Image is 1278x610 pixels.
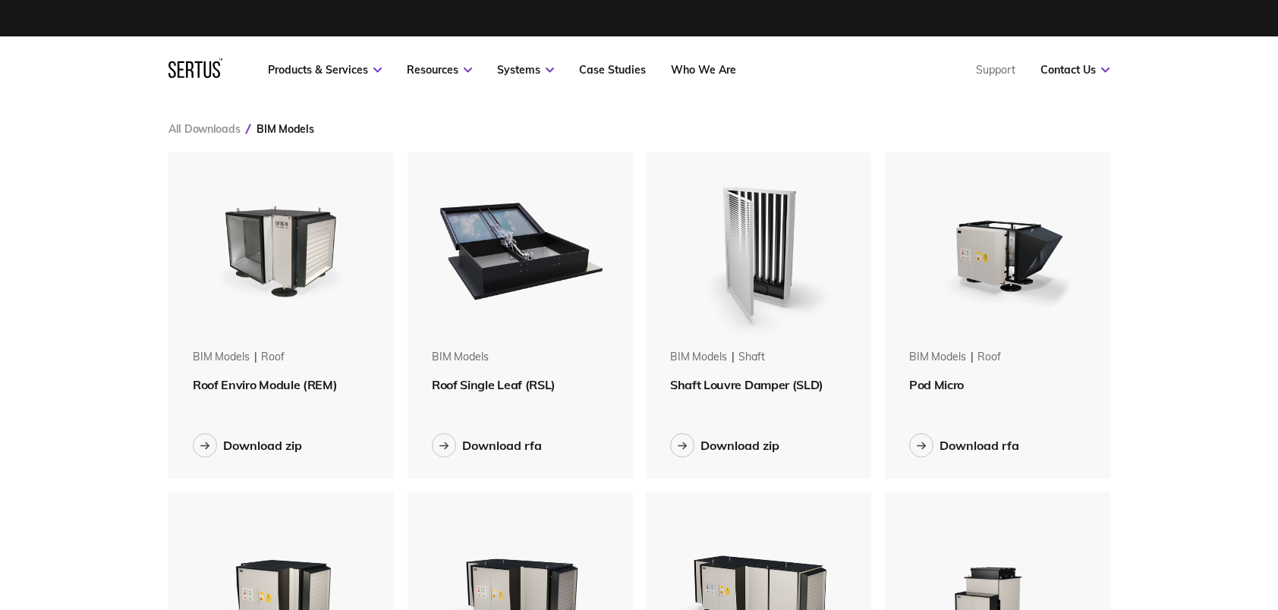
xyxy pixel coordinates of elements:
span: Shaft Louvre Damper (SLD) [670,377,823,392]
button: Download zip [193,433,302,457]
div: Download zip [700,438,779,453]
span: Pod Micro [909,377,964,392]
span: Roof Enviro Module (REM) [193,377,337,392]
div: BIM Models [909,350,966,365]
a: Case Studies [579,63,646,77]
button: Download zip [670,433,779,457]
div: roof [977,350,1000,365]
a: Products & Services [268,63,382,77]
div: Download zip [223,438,302,453]
div: Download rfa [462,438,542,453]
a: Contact Us [1040,63,1110,77]
a: Who We Are [671,63,736,77]
div: BIM Models [670,350,727,365]
div: roof [261,350,284,365]
div: BIM Models [432,350,489,365]
span: Roof Single Leaf (RSL) [432,377,556,392]
a: Resources [407,63,472,77]
div: BIM Models [193,350,250,365]
div: Download rfa [940,438,1019,453]
button: Download rfa [432,433,542,457]
a: Support [976,63,1015,77]
button: Download rfa [909,433,1019,457]
a: Systems [497,63,554,77]
div: shaft [738,350,764,365]
a: All Downloads [168,122,240,136]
